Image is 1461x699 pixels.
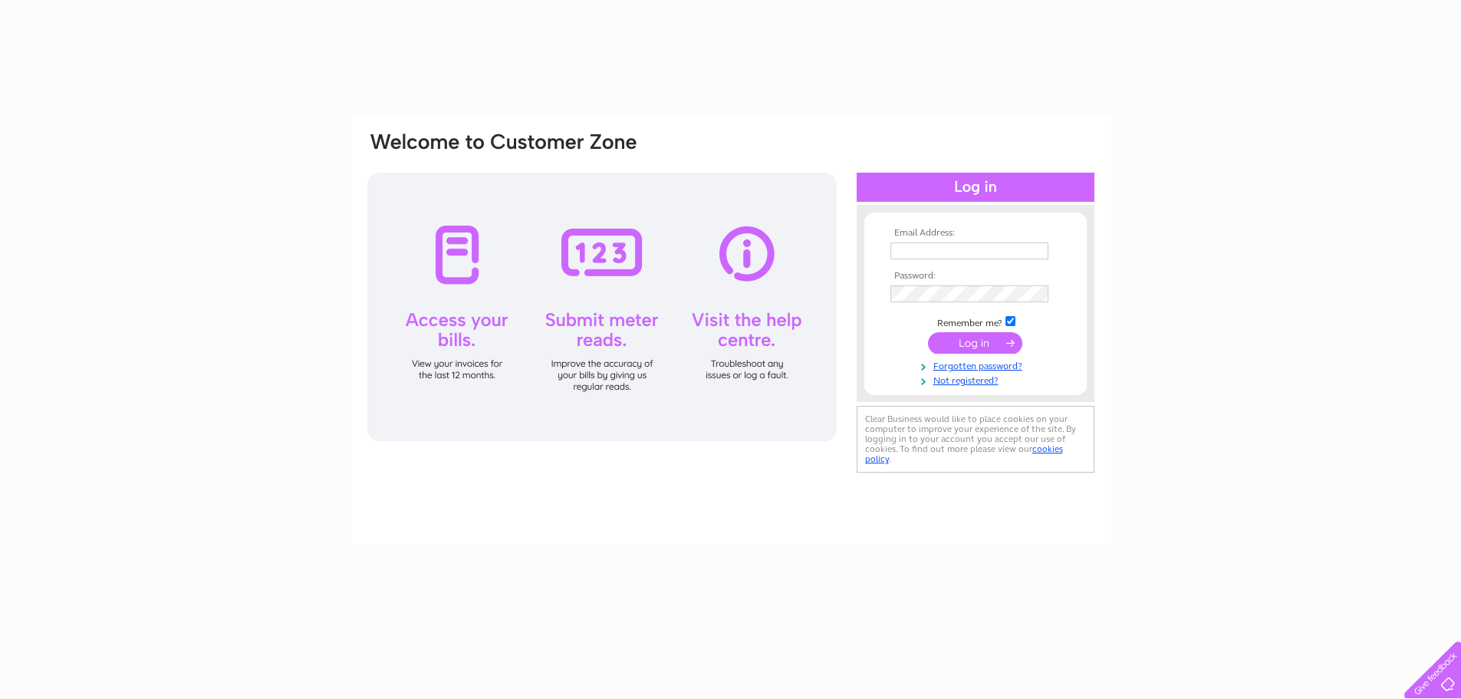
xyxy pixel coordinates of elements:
a: cookies policy [865,443,1063,464]
th: Email Address: [887,228,1064,239]
input: Submit [928,332,1022,354]
td: Remember me? [887,314,1064,329]
a: Forgotten password? [890,358,1064,372]
div: Clear Business would like to place cookies on your computer to improve your experience of the sit... [857,406,1094,473]
a: Not registered? [890,372,1064,387]
th: Password: [887,271,1064,282]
